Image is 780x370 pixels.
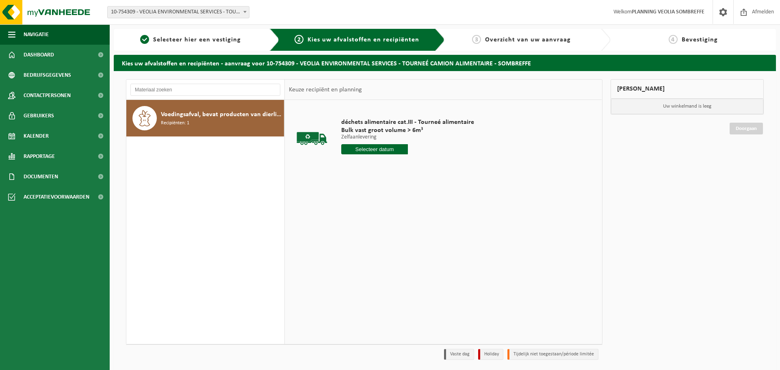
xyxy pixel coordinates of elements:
[24,146,55,167] span: Rapportage
[341,144,408,154] input: Selecteer datum
[485,37,571,43] span: Overzicht van uw aanvraag
[24,126,49,146] span: Kalender
[114,55,776,71] h2: Kies uw afvalstoffen en recipiënten - aanvraag voor 10-754309 - VEOLIA ENVIRONMENTAL SERVICES - T...
[682,37,718,43] span: Bevestiging
[341,118,474,126] span: déchets alimentaire cat.III - Tourneé alimentaire
[126,100,284,136] button: Voedingsafval, bevat producten van dierlijke oorsprong, gemengde verpakking (exclusief glas), cat...
[118,35,263,45] a: 1Selecteer hier een vestiging
[140,35,149,44] span: 1
[669,35,678,44] span: 4
[611,99,764,114] p: Uw winkelmand is leeg
[24,24,49,45] span: Navigatie
[161,119,189,127] span: Recipiënten: 1
[295,35,303,44] span: 2
[611,79,764,99] div: [PERSON_NAME]
[308,37,419,43] span: Kies uw afvalstoffen en recipiënten
[24,106,54,126] span: Gebruikers
[153,37,241,43] span: Selecteer hier een vestiging
[341,126,474,134] span: Bulk vast groot volume > 6m³
[507,349,598,360] li: Tijdelijk niet toegestaan/période limitée
[161,110,282,119] span: Voedingsafval, bevat producten van dierlijke oorsprong, gemengde verpakking (exclusief glas), cat...
[444,349,474,360] li: Vaste dag
[130,84,280,96] input: Materiaal zoeken
[632,9,704,15] strong: PLANNING VEOLIA SOMBREFFE
[341,134,474,140] p: Zelfaanlevering
[24,187,89,207] span: Acceptatievoorwaarden
[24,45,54,65] span: Dashboard
[24,167,58,187] span: Documenten
[478,349,503,360] li: Holiday
[285,80,366,100] div: Keuze recipiënt en planning
[730,123,763,134] a: Doorgaan
[24,85,71,106] span: Contactpersonen
[107,6,249,18] span: 10-754309 - VEOLIA ENVIRONMENTAL SERVICES - TOURNEÉ CAMION ALIMENTAIRE - SOMBREFFE
[472,35,481,44] span: 3
[108,6,249,18] span: 10-754309 - VEOLIA ENVIRONMENTAL SERVICES - TOURNEÉ CAMION ALIMENTAIRE - SOMBREFFE
[24,65,71,85] span: Bedrijfsgegevens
